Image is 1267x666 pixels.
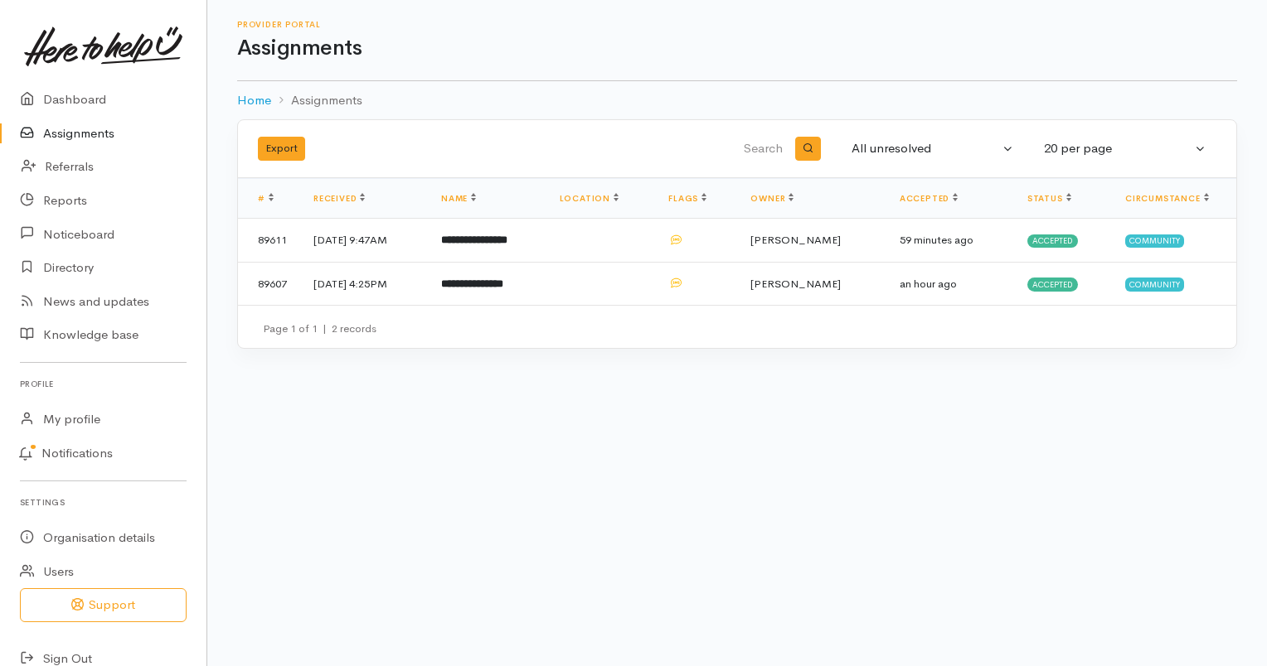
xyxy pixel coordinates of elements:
time: 59 minutes ago [900,233,973,247]
span: | [323,321,327,335]
a: Location [560,193,619,204]
h6: Provider Portal [237,20,1237,29]
small: Page 1 of 1 2 records [263,321,376,335]
a: Accepted [900,193,958,204]
h6: Settings [20,491,187,514]
div: All unresolved [852,139,999,158]
button: Support [20,588,187,622]
a: Name [441,193,476,204]
nav: breadcrumb [237,81,1237,120]
time: an hour ago [900,277,957,291]
a: Home [237,91,271,110]
span: Community [1125,234,1184,248]
a: Circumstance [1125,193,1209,204]
a: Flags [668,193,706,204]
input: Search [550,129,786,169]
span: [PERSON_NAME] [750,277,841,291]
td: [DATE] 4:25PM [300,262,428,305]
button: All unresolved [842,133,1024,165]
td: [DATE] 9:47AM [300,219,428,263]
td: 89611 [238,219,300,263]
a: # [258,193,274,204]
a: Owner [750,193,794,204]
h1: Assignments [237,36,1237,60]
button: 20 per page [1034,133,1216,165]
li: Assignments [271,91,362,110]
td: 89607 [238,262,300,305]
span: Community [1125,277,1184,291]
span: Accepted [1027,234,1078,248]
button: Export [258,137,305,161]
span: Accepted [1027,277,1078,291]
span: [PERSON_NAME] [750,233,841,247]
div: 20 per page [1044,139,1192,158]
a: Received [313,193,365,204]
a: Status [1027,193,1071,204]
h6: Profile [20,373,187,395]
